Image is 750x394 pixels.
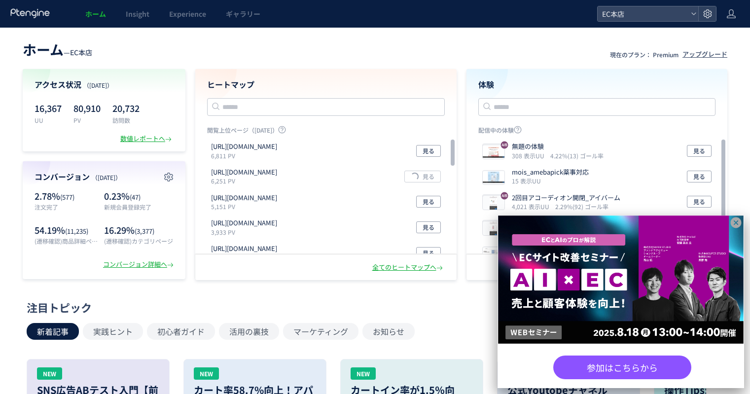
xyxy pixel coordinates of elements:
div: — [23,39,92,59]
p: 無題の体験 [512,142,600,151]
span: Insight [126,9,149,19]
div: コンバージョン詳細へ [103,260,176,269]
button: 見る [404,171,441,182]
span: 見る [423,171,434,182]
p: 注文完了 [35,203,99,211]
p: 現在のプラン： Premium [610,50,679,59]
span: 見る [423,247,434,259]
span: 見る [693,145,705,157]
p: https://etvos.com/shop/g/gAF10637 [211,244,277,253]
p: https://etvos.com/shop/default.aspx [211,168,277,177]
button: 初心者ガイド [147,323,215,340]
div: NEW [351,367,376,380]
button: 見る [687,196,712,208]
button: 見る [687,145,712,157]
span: 見る [693,196,705,208]
p: (遷移確認)商品詳細ページ [35,237,99,245]
span: ギャラリー [226,9,260,19]
p: 訪問数 [112,116,140,124]
span: 見る [423,221,434,233]
button: 見る [416,145,441,157]
button: 見る [416,221,441,233]
h4: ヒートマップ [207,79,445,90]
p: 6,811 PV [211,151,281,160]
p: 3,933 PV [211,228,281,236]
p: 2回目アコーディオン開閉_アイバーム [512,193,620,203]
p: UU [35,116,62,124]
img: 1a179c1af24e127cd3c41384fd22c66b1754901687252.jpeg [483,145,504,159]
img: 348be505063a77f4c67d87211909de111753239590697.jpeg [483,196,504,210]
p: 2.78% [35,190,99,203]
p: 80,910 [73,100,101,116]
span: (3,377) [135,226,154,236]
p: 20,732 [112,100,140,116]
p: (遷移確認)カテゴリページ [104,237,174,245]
button: 見る [416,247,441,259]
i: 2.29%(92) ゴール率 [555,202,608,211]
div: 数値レポートへ [120,134,174,143]
h4: アクセス状況 [35,79,174,90]
img: 5daa7cc3f4a655cfd19b34704d0c44141753241211505.jpeg [483,221,504,235]
i: 308 表示UU [512,151,548,160]
span: EC本店 [70,47,92,57]
button: マーケティング [283,323,358,340]
div: 注目トピック [27,300,718,315]
p: mois_amebapick薬事対応 [512,168,589,177]
span: Experience [169,9,206,19]
span: 見る [423,196,434,208]
span: (11,235) [65,226,88,236]
p: 5,151 PV [211,202,281,211]
span: ホーム [85,9,106,19]
button: 活用の裏技 [219,323,279,340]
span: ホーム [23,39,64,59]
p: https://etvos.com/shop/customer/menu.aspx [211,193,277,203]
img: e60b16c7325680ac2c0069e161b0a833.jpeg [483,247,504,261]
div: アップグレード [682,50,727,59]
p: 閲覧上位ページ（[DATE]） [207,126,445,138]
p: 新規会員登録完了 [104,203,174,211]
span: （[DATE]） [83,81,113,89]
span: 見る [423,145,434,157]
span: （[DATE]） [92,173,121,181]
div: 全てのヒートマップへ [372,263,445,272]
p: 6,251 PV [211,177,281,185]
span: EC本店 [599,6,687,21]
p: https://etvos.com/shop/g/gAH10678 [211,218,277,228]
div: NEW [194,367,219,380]
span: 見る [693,171,705,182]
img: 3edfffefa1cc9c933aa3ecd714b657501754575085509.jpeg [483,171,504,184]
p: 配信中の体験 [478,126,716,138]
h4: 体験 [478,79,716,90]
h4: コンバージョン [35,171,174,182]
i: 4,021 表示UU [512,202,553,211]
p: 2,457 PV [211,253,281,262]
button: 新着記事 [27,323,79,340]
button: 見る [687,171,712,182]
button: 見る [416,196,441,208]
button: お知らせ [362,323,415,340]
span: (47) [130,192,141,202]
button: 実践ヒント [83,323,143,340]
span: (577) [60,192,74,202]
div: NEW [37,367,62,380]
i: 15 表示UU [512,177,541,185]
p: 16.29% [104,224,174,237]
i: 4.22%(13) ゴール率 [550,151,604,160]
p: 0.23% [104,190,174,203]
p: https://etvos.com/shop/g/gAF10530 [211,142,277,151]
p: 54.19% [35,224,99,237]
p: 16,367 [35,100,62,116]
p: PV [73,116,101,124]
